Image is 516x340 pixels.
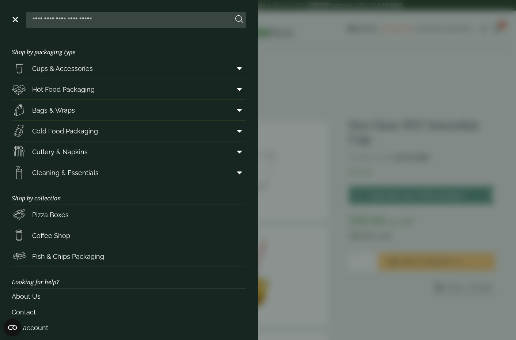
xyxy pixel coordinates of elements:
[12,100,246,120] a: Bags & Wraps
[12,183,246,204] h3: Shop by collection
[32,84,95,94] span: Hot Food Packaging
[12,204,246,225] a: Pizza Boxes
[12,304,246,320] a: Contact
[12,320,246,336] a: My account
[12,246,246,267] a: Fish & Chips Packaging
[12,103,26,117] img: Paper_carriers.svg
[12,124,26,138] img: Sandwich_box.svg
[12,61,26,76] img: PintNhalf_cup.svg
[12,267,246,288] h3: Looking for help?
[12,288,246,304] a: About Us
[32,252,104,261] span: Fish & Chips Packaging
[12,121,246,141] a: Cold Food Packaging
[4,319,21,336] button: Open CMP widget
[12,165,26,180] img: open-wipe.svg
[12,141,246,162] a: Cutlery & Napkins
[32,105,75,115] span: Bags & Wraps
[12,79,246,99] a: Hot Food Packaging
[12,58,246,79] a: Cups & Accessories
[32,147,88,157] span: Cutlery & Napkins
[32,126,98,136] span: Cold Food Packaging
[12,82,26,97] img: Deli_box.svg
[32,231,70,241] span: Coffee Shop
[12,225,246,246] a: Coffee Shop
[12,37,246,58] h3: Shop by packaging type
[12,228,26,243] img: HotDrink_paperCup.svg
[32,210,69,220] span: Pizza Boxes
[32,64,93,73] span: Cups & Accessories
[32,168,99,178] span: Cleaning & Essentials
[12,207,26,222] img: Pizza_boxes.svg
[12,249,26,264] img: FishNchip_box.svg
[12,162,246,183] a: Cleaning & Essentials
[12,144,26,159] img: Cutlery.svg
